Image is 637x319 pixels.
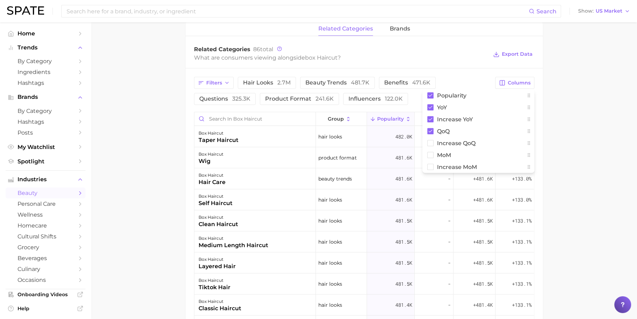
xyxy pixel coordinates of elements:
[351,79,369,86] span: 481.7k
[6,156,85,167] a: Spotlight
[199,213,238,222] div: box haircut
[199,150,223,158] div: box haircut
[18,129,74,136] span: Posts
[6,209,85,220] a: wellness
[194,252,534,273] button: box haircutlayered hairhair looks481.5k-+481.5k+133.1%
[194,112,316,125] input: Search in box haircut
[194,126,534,147] button: box haircuttaper haircuthair looks482.0k-+482.0k+133.2%
[448,301,451,309] span: -
[318,26,373,32] span: related categories
[385,95,403,102] span: 122.0k
[473,175,493,183] span: +481.6k
[318,175,352,183] span: beauty trends
[422,89,534,173] div: Columns
[194,46,250,53] span: Related Categories
[395,217,412,225] span: 481.5k
[395,280,412,288] span: 481.5k
[473,259,493,267] span: +481.5k
[243,80,291,86] span: hair looks
[18,244,74,251] span: grocery
[7,6,44,15] img: SPATE
[199,262,236,271] div: layered hair
[318,238,342,246] span: hair looks
[199,157,223,165] div: wig
[18,158,74,165] span: Spotlight
[473,196,493,204] span: +481.6k
[6,142,85,152] a: My Watchlist
[512,280,532,288] span: +133.1%
[437,93,466,99] span: Popularity
[6,174,85,185] button: Industries
[18,118,74,125] span: Hashtags
[473,217,493,225] span: +481.5k
[437,116,473,122] span: Increase YoY
[473,280,493,288] span: +481.5k
[6,67,85,77] a: Ingredients
[194,273,534,294] button: box haircuttiktok hairhair looks481.5k-+481.5k+133.1%
[6,231,85,242] a: cultural shifts
[6,303,85,314] a: Help
[437,104,447,110] span: YoY
[6,198,85,209] a: personal care
[66,5,529,17] input: Search here for a brand, industry, or ingredient
[6,127,85,138] a: Posts
[395,301,412,309] span: 481.4k
[194,53,488,62] div: What are consumers viewing alongside ?
[395,133,412,141] span: 482.0k
[448,175,451,183] span: -
[199,276,230,285] div: box haircut
[6,77,85,88] a: Hashtags
[18,222,74,229] span: homecare
[305,54,338,61] span: box haircut
[448,196,451,204] span: -
[199,199,233,208] div: self haircut
[277,79,291,86] span: 2.7m
[194,210,534,231] button: box haircutclean haircuthair looks481.5k-+481.5k+133.1%
[448,280,451,288] span: -
[18,255,74,262] span: beverages
[253,46,260,53] span: 86
[6,274,85,285] a: occasions
[491,49,534,59] button: Export Data
[395,196,412,204] span: 481.6k
[194,77,234,89] button: Filters
[199,136,238,144] div: taper haircut
[18,80,74,86] span: Hashtags
[18,291,74,298] span: Onboarding Videos
[377,116,404,122] span: Popularity
[253,46,273,53] span: total
[18,305,74,312] span: Help
[206,80,222,86] span: Filters
[199,304,241,313] div: classic haircut
[437,152,451,158] span: MoM
[6,264,85,274] a: culinary
[18,190,74,196] span: beauty
[265,96,334,102] span: product format
[318,196,342,204] span: hair looks
[412,79,430,86] span: 471.6k
[199,96,250,102] span: questions
[512,196,532,204] span: +133.0%
[18,45,74,51] span: Trends
[437,140,476,146] span: Increase QoQ
[318,259,342,267] span: hair looks
[18,30,74,37] span: Home
[512,175,532,183] span: +133.0%
[318,280,342,288] span: hair looks
[305,80,369,86] span: beauty trends
[194,168,534,189] button: box haircuthair carebeauty trends481.6k-+481.6k+133.0%
[6,42,85,53] button: Trends
[6,188,85,198] a: beauty
[6,220,85,231] a: homecare
[194,147,534,168] button: box haircutwigproduct format481.6k-+481.6k+133.0%
[512,217,532,225] span: +133.1%
[316,95,334,102] span: 241.6k
[316,112,367,126] button: group
[194,189,534,210] button: box haircutself haircuthair looks481.6k-+481.6k+133.0%
[199,234,268,243] div: box haircut
[18,266,74,272] span: culinary
[199,297,241,306] div: box haircut
[18,277,74,283] span: occasions
[512,238,532,246] span: +133.1%
[512,259,532,267] span: +133.1%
